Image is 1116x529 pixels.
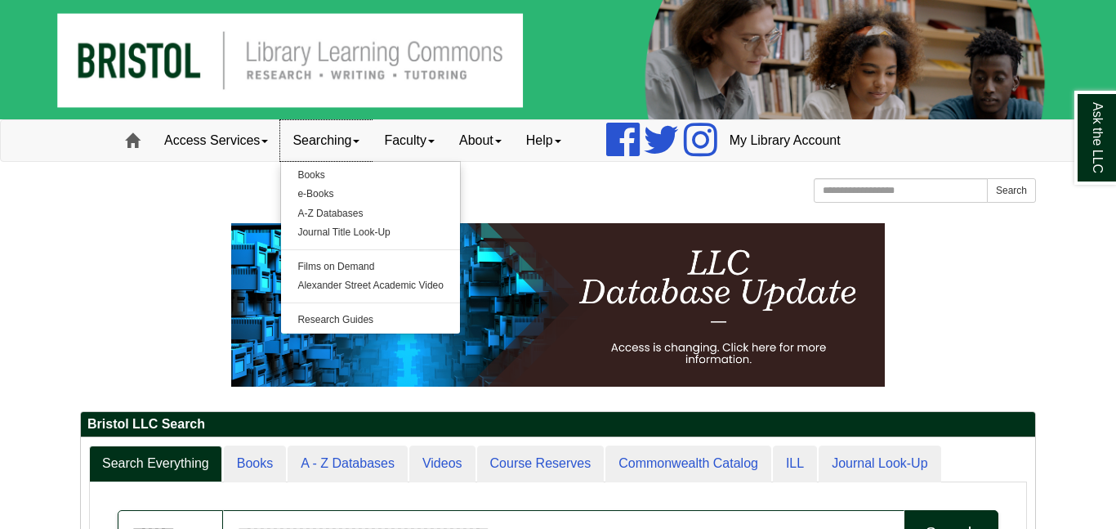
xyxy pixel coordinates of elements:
[224,446,286,482] a: Books
[81,412,1035,437] h2: Bristol LLC Search
[281,311,460,330] a: Research Guides
[231,223,885,387] img: HTML tutorial
[773,446,817,482] a: ILL
[152,120,280,161] a: Access Services
[281,204,460,223] a: A-Z Databases
[281,258,460,276] a: Films on Demand
[281,223,460,242] a: Journal Title Look-Up
[288,446,408,482] a: A - Z Databases
[280,120,372,161] a: Searching
[514,120,574,161] a: Help
[819,446,940,482] a: Journal Look-Up
[447,120,514,161] a: About
[281,276,460,295] a: Alexander Street Academic Video
[605,446,771,482] a: Commonwealth Catalog
[281,166,460,185] a: Books
[372,120,447,161] a: Faculty
[89,446,222,482] a: Search Everything
[987,178,1036,203] button: Search
[717,120,853,161] a: My Library Account
[477,446,605,482] a: Course Reserves
[409,446,475,482] a: Videos
[281,185,460,204] a: e-Books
